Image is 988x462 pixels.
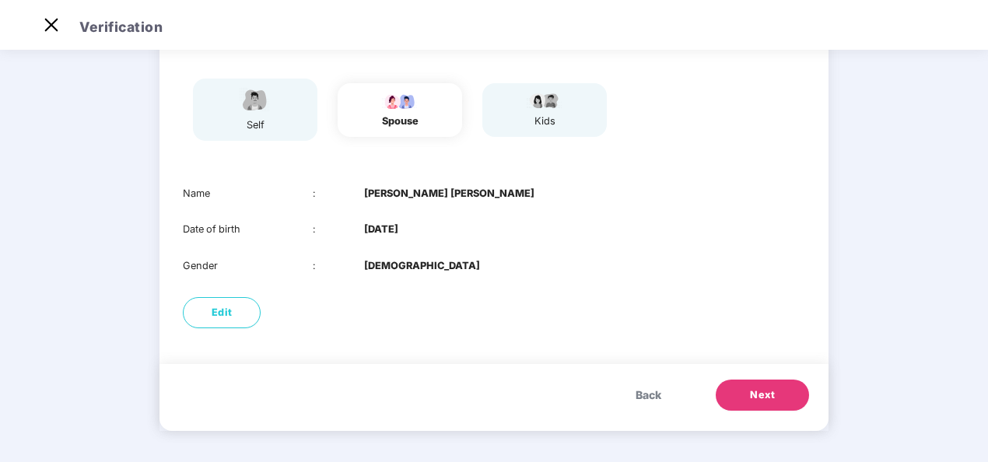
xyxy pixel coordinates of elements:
b: [DATE] [364,222,398,237]
div: Date of birth [183,222,313,237]
span: Back [636,387,661,404]
div: Gender [183,258,313,274]
div: : [313,258,365,274]
div: : [313,222,365,237]
b: [PERSON_NAME] [PERSON_NAME] [364,186,534,201]
div: kids [525,114,564,129]
span: Next [750,387,775,403]
div: Name [183,186,313,201]
div: : [313,186,365,201]
b: [DEMOGRAPHIC_DATA] [364,258,480,274]
div: self [236,117,275,133]
button: Back [620,380,677,411]
button: Edit [183,297,261,328]
img: svg+xml;base64,PHN2ZyB4bWxucz0iaHR0cDovL3d3dy53My5vcmcvMjAwMC9zdmciIHdpZHRoPSI5Ny44OTciIGhlaWdodD... [380,91,419,110]
button: Next [716,380,809,411]
img: svg+xml;base64,PHN2ZyBpZD0iRW1wbG95ZWVfbWFsZSIgeG1sbnM9Imh0dHA6Ly93d3cudzMub3JnLzIwMDAvc3ZnIiB3aW... [236,86,275,114]
img: svg+xml;base64,PHN2ZyB4bWxucz0iaHR0cDovL3d3dy53My5vcmcvMjAwMC9zdmciIHdpZHRoPSI3OS4wMzciIGhlaWdodD... [525,91,564,110]
span: Edit [212,305,233,320]
div: spouse [380,114,419,129]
